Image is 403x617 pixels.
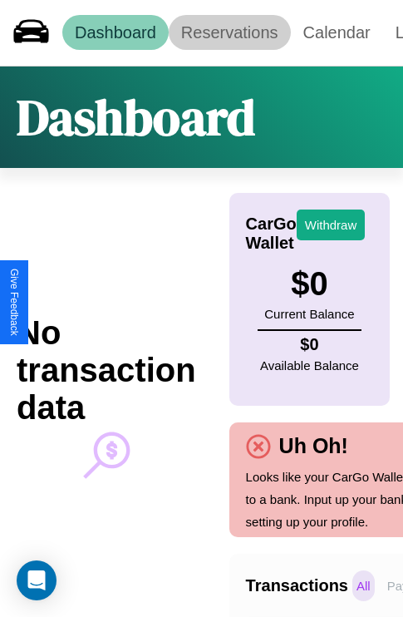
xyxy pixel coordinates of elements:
[246,576,348,595] h4: Transactions
[260,335,359,354] h4: $ 0
[297,210,366,240] button: Withdraw
[62,15,169,50] a: Dashboard
[264,265,354,303] h3: $ 0
[352,570,375,601] p: All
[17,560,57,600] div: Open Intercom Messenger
[246,215,297,253] h4: CarGo Wallet
[291,15,383,50] a: Calendar
[8,269,20,336] div: Give Feedback
[271,434,356,458] h4: Uh Oh!
[169,15,291,50] a: Reservations
[17,83,255,151] h1: Dashboard
[17,314,196,427] h2: No transaction data
[264,303,354,325] p: Current Balance
[260,354,359,377] p: Available Balance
